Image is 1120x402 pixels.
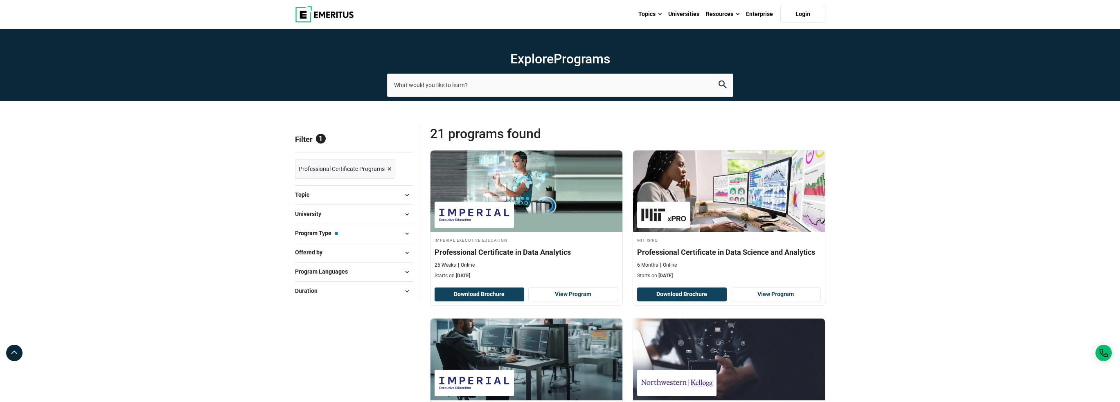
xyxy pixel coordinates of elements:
[388,135,413,146] a: Reset all
[430,126,628,142] span: 21 Programs found
[780,6,825,23] a: Login
[435,262,456,269] p: 25 Weeks
[295,126,413,153] p: Filter
[295,209,328,218] span: University
[633,150,825,284] a: Data Science and Analytics Course by MIT xPRO - October 16, 2025 MIT xPRO MIT xPRO Professional C...
[637,287,727,301] button: Download Brochure
[633,319,825,400] img: Professional Certificate in Digital Marketing | Online Digital Marketing Course
[295,208,413,220] button: University
[554,51,610,67] span: Programs
[439,374,510,392] img: Imperial Executive Education
[295,267,354,276] span: Program Languages
[435,247,618,257] h4: Professional Certificate in Data Analytics
[637,262,658,269] p: 6 Months
[439,206,510,224] img: Imperial Executive Education
[637,272,821,279] p: Starts on:
[295,286,324,295] span: Duration
[430,319,622,400] img: Professional Certificate in Machine Learning and Artificial Intelligence | Online AI and Machine ...
[295,227,413,240] button: Program Type
[660,262,677,269] p: Online
[295,229,338,238] span: Program Type
[387,51,733,67] h1: Explore
[295,248,329,257] span: Offered by
[641,206,686,224] img: MIT xPRO
[435,236,618,243] h4: Imperial Executive Education
[295,189,413,201] button: Topic
[637,247,821,257] h4: Professional Certificate in Data Science and Analytics
[295,285,413,297] button: Duration
[316,134,326,144] span: 1
[295,266,413,278] button: Program Languages
[387,74,733,97] input: search-page
[456,273,470,278] span: [DATE]
[388,163,392,175] span: ×
[430,150,622,284] a: AI and Machine Learning Course by Imperial Executive Education - October 16, 2025 Imperial Execut...
[435,272,618,279] p: Starts on:
[633,150,825,232] img: Professional Certificate in Data Science and Analytics | Online Data Science and Analytics Course
[719,81,727,90] button: search
[528,287,618,301] a: View Program
[719,83,727,90] a: search
[430,150,622,232] img: Professional Certificate in Data Analytics | Online AI and Machine Learning Course
[637,236,821,243] h4: MIT xPRO
[299,164,385,173] span: Professional Certificate Programs
[295,159,395,179] a: Professional Certificate Programs ×
[458,262,475,269] p: Online
[641,374,712,392] img: Kellogg Executive Education
[295,190,316,199] span: Topic
[731,287,821,301] a: View Program
[658,273,673,278] span: [DATE]
[295,247,413,259] button: Offered by
[435,287,525,301] button: Download Brochure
